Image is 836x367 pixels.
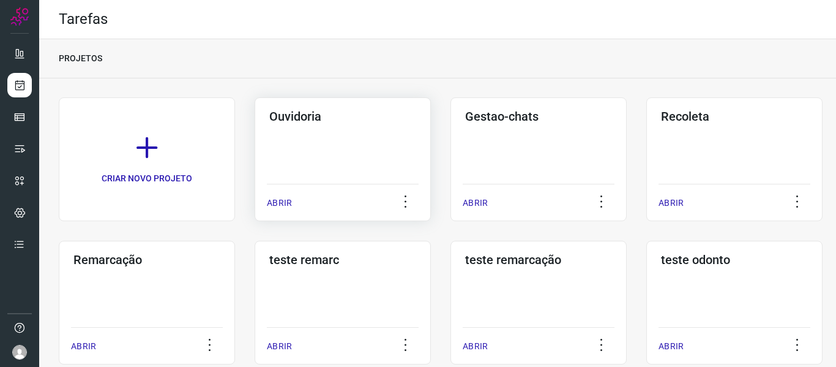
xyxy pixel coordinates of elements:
p: ABRIR [659,197,684,210]
p: ABRIR [463,340,488,353]
h3: Ouvidoria [269,109,416,124]
h2: Tarefas [59,10,108,28]
p: CRIAR NOVO PROJETO [102,172,192,185]
p: ABRIR [463,197,488,210]
h3: Gestao-chats [465,109,612,124]
h3: teste remarcação [465,252,612,267]
p: ABRIR [267,197,292,210]
img: Logo [10,7,29,26]
p: ABRIR [267,340,292,353]
img: avatar-user-boy.jpg [12,345,27,360]
p: ABRIR [659,340,684,353]
h3: Remarcação [73,252,220,267]
h3: Recoleta [661,109,808,124]
h3: teste remarc [269,252,416,267]
h3: teste odonto [661,252,808,267]
p: ABRIR [71,340,96,353]
p: PROJETOS [59,52,102,65]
